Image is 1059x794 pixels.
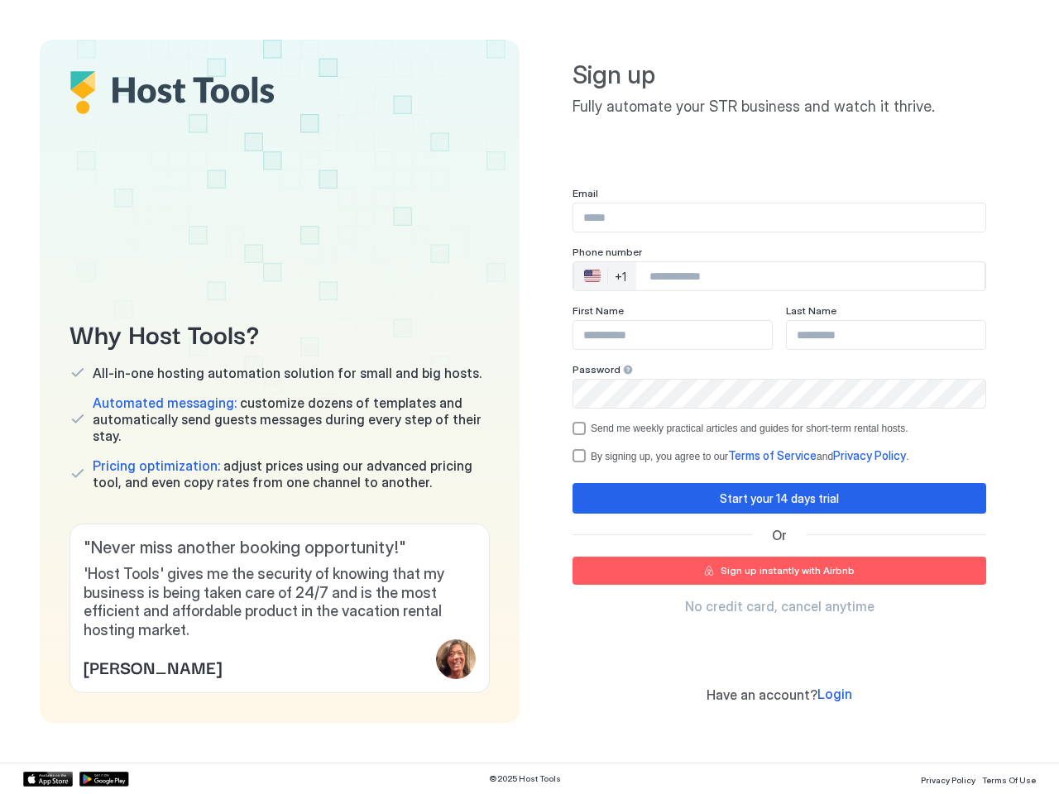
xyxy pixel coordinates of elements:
div: +1 [615,270,626,285]
div: Sign up instantly with Airbnb [721,563,855,578]
div: optOut [573,422,986,435]
div: Countries button [574,262,636,290]
span: Automated messaging: [93,395,237,411]
span: Password [573,363,621,375]
a: Privacy Policy [921,770,975,787]
span: Why Host Tools? [69,314,490,352]
div: By signing up, you agree to our and . [591,448,908,463]
span: Privacy Policy [921,775,975,785]
span: Email [573,187,598,199]
span: 'Host Tools' gives me the security of knowing that my business is being taken care of 24/7 and is... [84,565,476,639]
div: 🇺🇸 [584,266,601,286]
span: Fully automate your STR business and watch it thrive. [573,98,986,117]
input: Input Field [573,380,985,408]
a: App Store [23,772,73,787]
input: Input Field [787,321,985,349]
a: Terms of Service [728,450,817,462]
span: [PERSON_NAME] [84,654,222,679]
input: Input Field [573,203,985,232]
span: adjust prices using our advanced pricing tool, and even copy rates from one channel to another. [93,457,490,490]
button: Start your 14 days trial [573,483,986,514]
span: Terms Of Use [982,775,1036,785]
span: Pricing optimization: [93,457,220,474]
input: Input Field [573,321,772,349]
span: Login [817,686,852,702]
span: Last Name [786,304,836,317]
div: termsPrivacy [573,448,986,463]
span: Have an account? [707,686,817,703]
div: Start your 14 days trial [720,490,839,507]
span: Sign up [573,60,986,91]
span: © 2025 Host Tools [489,773,561,784]
a: Google Play Store [79,772,129,787]
button: Sign up instantly with Airbnb [573,557,986,585]
span: Or [772,527,787,543]
a: Login [817,686,852,703]
div: Send me weekly practical articles and guides for short-term rental hosts. [591,423,908,434]
span: Phone number [573,246,642,258]
span: " Never miss another booking opportunity! " [84,538,476,558]
a: Terms Of Use [982,770,1036,787]
input: Phone Number input [636,261,985,291]
span: No credit card, cancel anytime [685,598,875,615]
span: First Name [573,304,624,317]
span: All-in-one hosting automation solution for small and big hosts. [93,365,482,381]
span: Terms of Service [728,448,817,462]
span: customize dozens of templates and automatically send guests messages during every step of their s... [93,395,490,444]
a: Privacy Policy [833,450,906,462]
span: Privacy Policy [833,448,906,462]
div: profile [436,639,476,679]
